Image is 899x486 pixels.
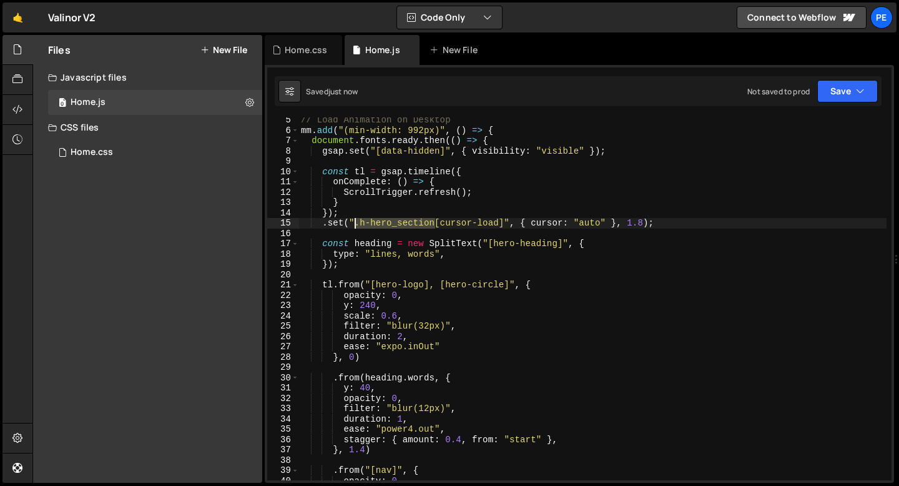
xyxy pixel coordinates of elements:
[306,86,358,97] div: Saved
[267,300,299,311] div: 23
[267,177,299,187] div: 11
[267,218,299,229] div: 15
[33,65,262,90] div: Javascript files
[267,362,299,373] div: 29
[817,80,878,102] button: Save
[285,44,327,56] div: Home.css
[267,332,299,342] div: 26
[365,44,400,56] div: Home.js
[48,43,71,57] h2: Files
[267,455,299,466] div: 38
[267,465,299,476] div: 39
[267,187,299,198] div: 12
[267,259,299,270] div: 19
[430,44,482,56] div: New File
[267,146,299,157] div: 8
[267,435,299,445] div: 36
[267,115,299,126] div: 5
[267,321,299,332] div: 25
[267,352,299,363] div: 28
[267,404,299,414] div: 33
[267,239,299,249] div: 17
[267,136,299,146] div: 7
[267,156,299,167] div: 9
[267,383,299,394] div: 31
[267,167,299,177] div: 10
[267,394,299,404] div: 32
[48,10,96,25] div: Valinor V2
[33,115,262,140] div: CSS files
[200,45,247,55] button: New File
[267,424,299,435] div: 35
[48,140,262,165] div: 17312/48036.css
[2,2,33,32] a: 🤙
[267,342,299,352] div: 27
[267,126,299,136] div: 6
[267,373,299,384] div: 30
[267,197,299,208] div: 13
[870,6,893,29] a: Pe
[397,6,502,29] button: Code Only
[267,280,299,290] div: 21
[71,147,113,158] div: Home.css
[267,229,299,239] div: 16
[737,6,867,29] a: Connect to Webflow
[267,290,299,301] div: 22
[59,99,66,109] span: 0
[267,445,299,455] div: 37
[328,86,358,97] div: just now
[267,208,299,219] div: 14
[267,311,299,322] div: 24
[267,270,299,280] div: 20
[71,97,106,108] div: Home.js
[267,249,299,260] div: 18
[747,86,810,97] div: Not saved to prod
[48,90,262,115] div: 17312/48035.js
[267,414,299,425] div: 34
